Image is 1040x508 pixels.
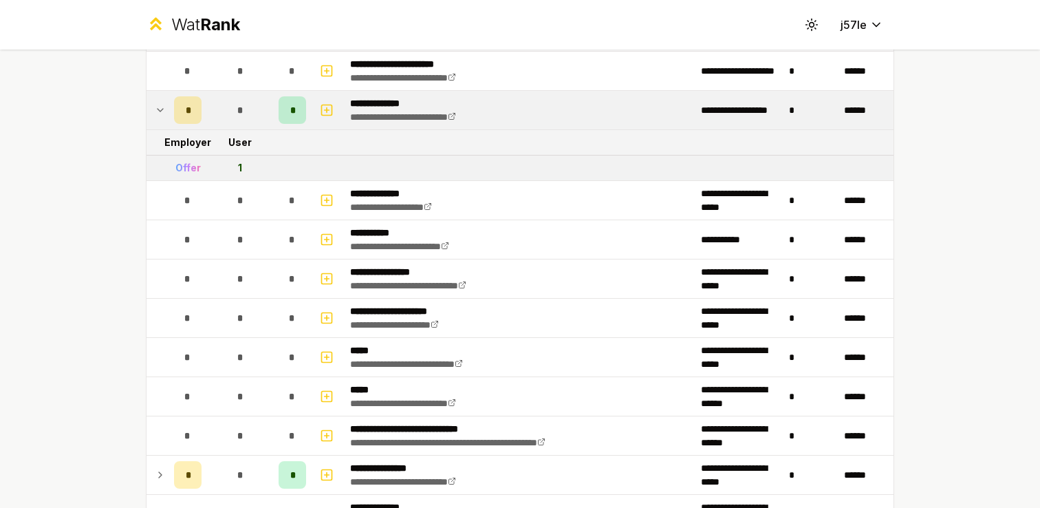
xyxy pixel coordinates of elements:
[169,130,207,155] td: Employer
[841,17,867,33] span: j57le
[171,14,240,36] div: Wat
[830,12,894,37] button: j57le
[146,14,240,36] a: WatRank
[238,161,242,175] div: 1
[207,130,273,155] td: User
[175,161,201,175] div: Offer
[200,14,240,34] span: Rank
